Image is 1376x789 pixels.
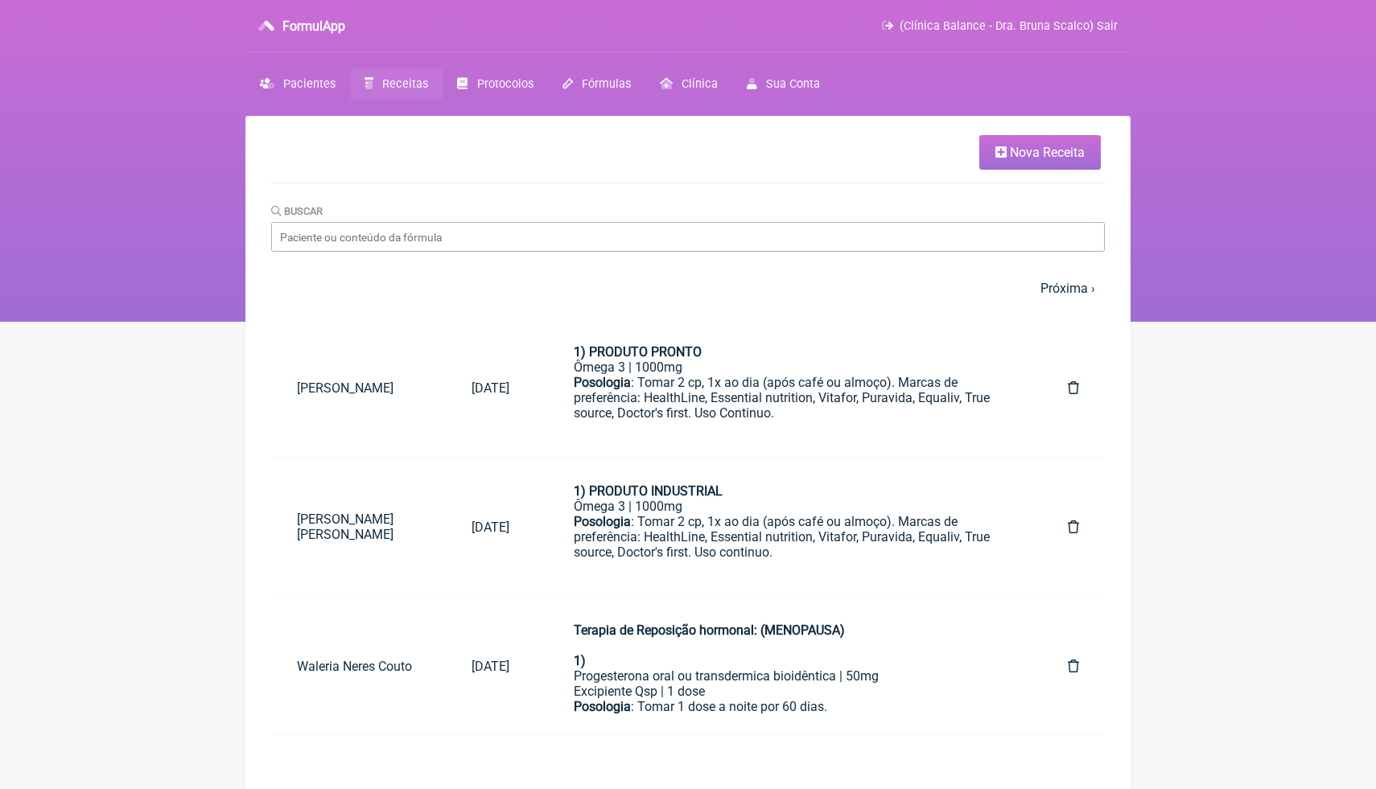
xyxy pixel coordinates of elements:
label: Buscar [271,205,323,217]
span: Fórmulas [582,77,631,91]
strong: Posologia [574,375,631,390]
a: Protocolos [443,68,547,100]
div: Ômega 3 | 1000mg [574,360,1003,375]
a: Fórmulas [548,68,645,100]
strong: 1) [574,653,586,668]
span: Receitas [382,77,428,91]
a: Terapia de Reposição hormonal: (MENOPAUSA)1)Progesterona oral ou transdermica bioidêntica | 50mgE... [548,610,1029,722]
span: Clínica [682,77,718,91]
span: Nova Receita [1010,145,1085,160]
a: [PERSON_NAME] [271,368,446,409]
a: [DATE] [446,646,535,687]
a: Clínica [645,68,732,100]
strong: Posologia [574,514,631,529]
div: : Tomar 2 cp, 1x ao dia (após café ou almoço). Marcas de preferência: HealthLine, Essential nutri... [574,375,1003,453]
div: Progesterona oral ou transdermica bioidêntica | 50mg [574,668,1003,684]
span: Protocolos [477,77,534,91]
nav: pager [271,271,1105,306]
div: Ômega 3 | 1000mg [574,499,1003,514]
div: : Tomar 2 cp, 1x ao dia (após café ou almoço). Marcas de preferência: HealthLine, Essential nutri... [574,514,1003,592]
strong: 1) PRODUTO PRONTO [574,344,702,360]
a: Nova Receita [979,135,1101,170]
span: (Clínica Balance - Dra. Bruna Scalco) Sair [900,19,1118,33]
span: Sua Conta [766,77,820,91]
a: Pacientes [245,68,350,100]
a: Waleria Neres Couto [271,646,446,687]
a: Próxima › [1040,281,1095,296]
strong: Posologia [574,699,631,714]
a: Sua Conta [732,68,834,100]
a: [PERSON_NAME] [PERSON_NAME] [271,499,446,555]
div: Excipiente Qsp | 1 dose [574,684,1003,699]
strong: Terapia de Reposição hormonal: (MENOPAUSA) [574,623,845,638]
input: Paciente ou conteúdo da fórmula [271,222,1105,252]
strong: 1) PRODUTO INDUSTRIAL [574,483,723,499]
h3: FormulApp [282,18,345,34]
a: 1) PRODUTO PRONTOÔmega 3 | 1000mgPosologia: Tomar 2 cp, 1x ao dia (após café ou almoço). Marcas d... [548,331,1029,444]
a: (Clínica Balance - Dra. Bruna Scalco) Sair [882,19,1118,33]
a: 1) PRODUTO INDUSTRIALÔmega 3 | 1000mgPosologia: Tomar 2 cp, 1x ao dia (após café ou almoço). Marc... [548,471,1029,583]
span: Pacientes [283,77,336,91]
a: [DATE] [446,368,535,409]
div: : Tomar 1 dose a noite por 60 dias. [574,699,1003,729]
a: [DATE] [446,507,535,548]
a: Receitas [350,68,443,100]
